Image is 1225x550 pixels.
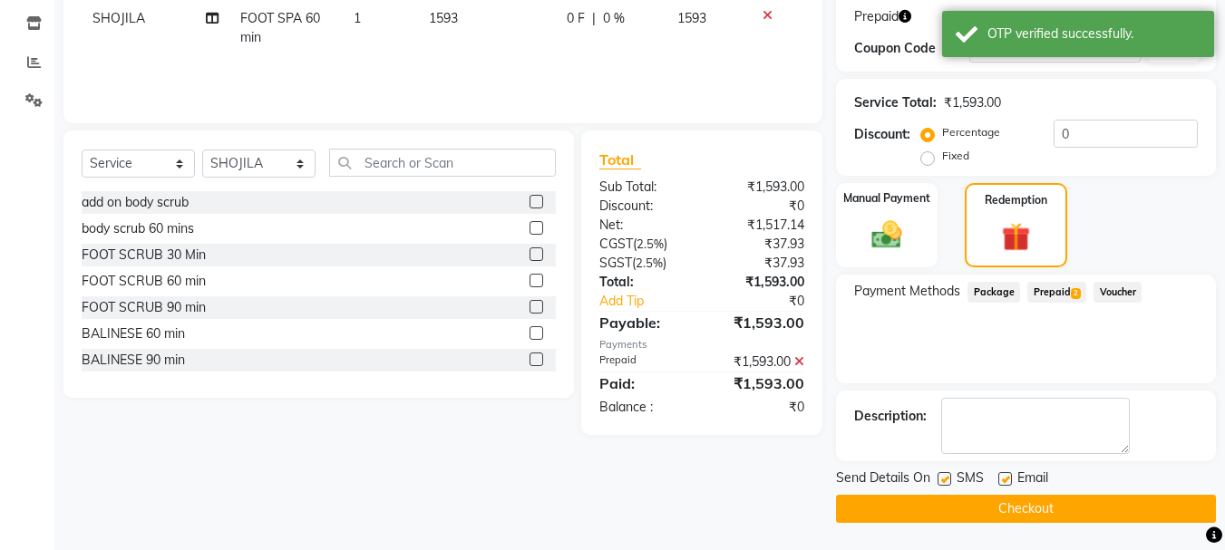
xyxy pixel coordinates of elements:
span: SGST [599,255,632,271]
div: ₹0 [722,292,819,311]
div: FOOT SCRUB 30 Min [82,246,206,265]
span: Voucher [1094,282,1142,303]
div: Payments [599,337,804,352]
div: ( ) [586,235,702,254]
img: _cash.svg [862,217,911,252]
span: | [592,9,596,28]
div: add on body scrub [82,193,189,212]
div: Payable: [586,312,702,333]
div: ₹37.93 [702,254,818,273]
div: OTP verified successfully. [987,24,1201,43]
span: 1593 [677,10,706,26]
div: BALINESE 60 min [82,324,185,343]
div: body scrub 60 mins [82,219,194,238]
div: Prepaid [586,352,702,371]
div: ₹1,593.00 [944,93,1001,112]
span: Prepaid [854,7,899,26]
span: Total [599,150,641,169]
span: 0 F [567,9,585,28]
span: 1 [354,10,361,26]
label: Percentage [942,124,1000,140]
span: 1593 [429,10,458,26]
span: 0 % [603,9,625,28]
div: ₹0 [702,398,818,417]
div: Discount: [854,125,910,144]
div: Net: [586,216,702,235]
label: Redemption [985,192,1047,208]
span: Send Details On [836,468,930,491]
div: ₹1,593.00 [702,273,818,292]
span: SMS [957,468,984,491]
div: Service Total: [854,93,937,112]
div: ( ) [586,254,702,273]
div: ₹37.93 [702,235,818,254]
span: Email [1017,468,1048,491]
div: ₹1,593.00 [702,178,818,197]
label: Fixed [942,148,969,164]
button: Checkout [836,495,1216,523]
input: Search or Scan [329,149,556,177]
div: ₹1,593.00 [702,372,818,394]
div: Balance : [586,398,702,417]
div: ₹1,593.00 [702,352,818,371]
div: Total: [586,273,702,292]
div: Coupon Code [854,39,968,58]
div: ₹0 [702,197,818,216]
span: 2 [1071,288,1081,299]
img: _gift.svg [993,219,1039,255]
span: SHOJILA [92,10,145,26]
span: CGST [599,236,633,252]
span: Prepaid [1027,282,1086,303]
div: FOOT SCRUB 60 min [82,272,206,291]
div: BALINESE 90 min [82,351,185,370]
div: Paid: [586,372,702,394]
span: FOOT SPA 60 min [240,10,320,45]
span: Package [967,282,1020,303]
span: Payment Methods [854,282,960,301]
a: Add Tip [586,292,721,311]
span: 2.5% [636,256,663,270]
div: ₹1,593.00 [702,312,818,333]
div: ₹1,517.14 [702,216,818,235]
div: Description: [854,407,927,426]
div: Discount: [586,197,702,216]
label: Manual Payment [843,190,930,207]
div: Sub Total: [586,178,702,197]
div: FOOT SCRUB 90 min [82,298,206,317]
span: 2.5% [637,236,664,251]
